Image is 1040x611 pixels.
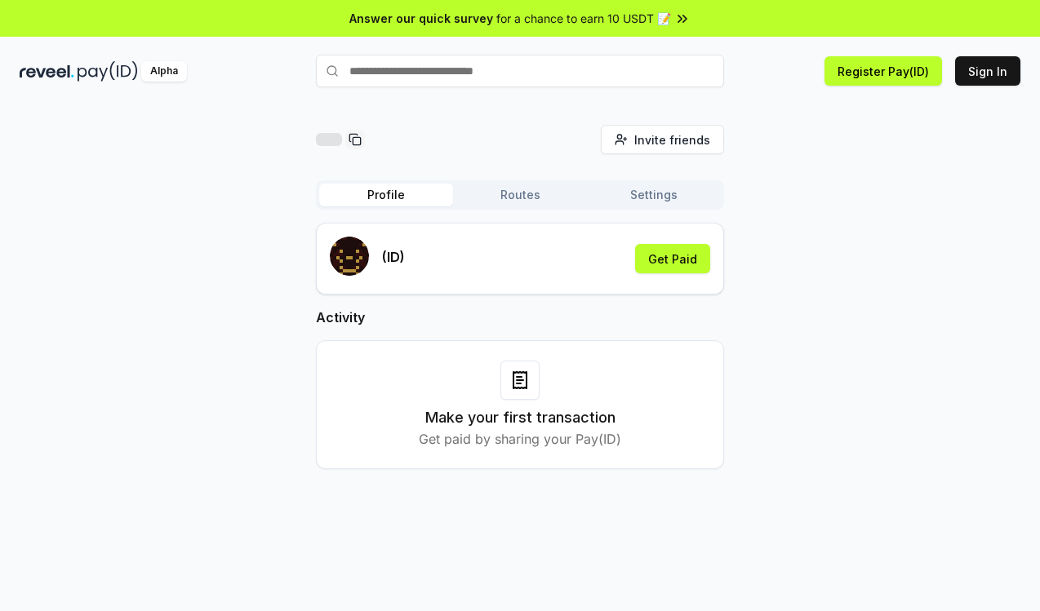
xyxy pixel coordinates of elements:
button: Profile [319,184,453,206]
img: pay_id [78,61,138,82]
p: (ID) [382,247,405,267]
button: Get Paid [635,244,710,273]
h3: Make your first transaction [425,406,616,429]
div: Alpha [141,61,187,82]
p: Get paid by sharing your Pay(ID) [419,429,621,449]
span: Invite friends [634,131,710,148]
button: Register Pay(ID) [824,56,942,86]
button: Settings [587,184,721,206]
button: Routes [453,184,587,206]
span: for a chance to earn 10 USDT 📝 [496,10,671,27]
img: reveel_dark [20,61,74,82]
button: Sign In [955,56,1020,86]
span: Answer our quick survey [349,10,493,27]
h2: Activity [316,308,724,327]
button: Invite friends [601,125,724,154]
